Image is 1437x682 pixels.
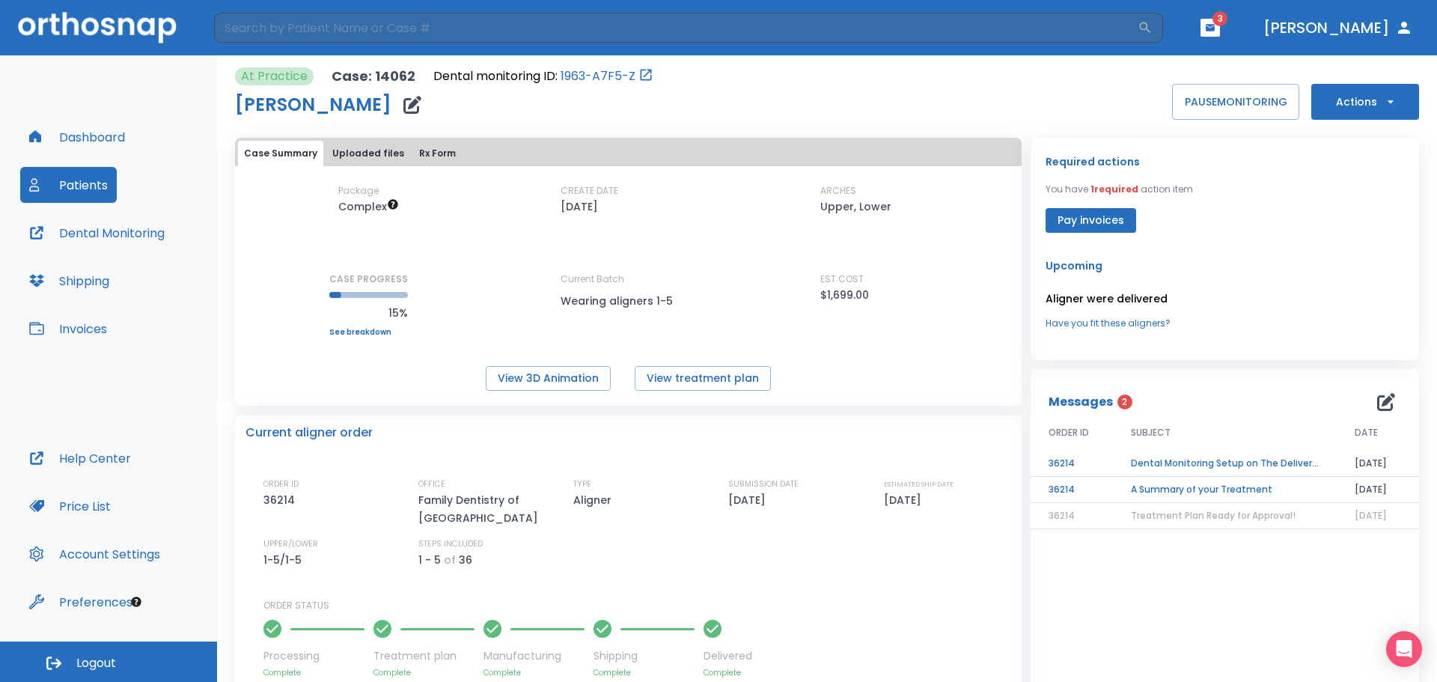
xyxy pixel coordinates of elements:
span: 1 required [1090,183,1138,195]
p: CREATE DATE [561,184,618,198]
span: [DATE] [1355,509,1387,522]
p: ESTIMATED SHIP DATE [884,478,954,491]
p: Complete [373,667,475,678]
span: 2 [1117,395,1132,409]
p: UPPER/LOWER [263,538,318,551]
p: Shipping [594,648,695,664]
a: Have you fit these aligners? [1046,317,1404,330]
button: PAUSEMONITORING [1172,84,1299,120]
p: Current Batch [561,273,695,286]
td: [DATE] [1337,477,1419,503]
p: SUBMISSION DATE [728,478,799,491]
p: [DATE] [884,491,927,509]
p: Aligner were delivered [1046,290,1404,308]
img: Orthosnap [18,12,177,43]
p: Messages [1049,393,1113,411]
p: of [444,551,456,569]
p: $1,699.00 [820,286,869,304]
input: Search by Patient Name or Case # [214,13,1138,43]
span: 36214 [1049,509,1075,522]
p: Upcoming [1046,257,1404,275]
button: Rx Form [413,141,462,166]
button: View 3D Animation [486,366,611,391]
button: Invoices [20,311,116,347]
td: [DATE] [1337,451,1419,477]
p: STEPS INCLUDED [418,538,483,551]
div: tabs [238,141,1019,166]
span: 3 [1212,11,1227,26]
p: Upper, Lower [820,198,891,216]
button: Shipping [20,263,118,299]
p: At Practice [241,67,308,85]
div: Tooltip anchor [129,595,143,609]
p: 36 [459,551,472,569]
p: [DATE] [728,491,771,509]
span: DATE [1355,426,1378,439]
button: Dental Monitoring [20,215,174,251]
button: Patients [20,167,117,203]
p: Dental monitoring ID: [433,67,558,85]
p: CASE PROGRESS [329,273,408,286]
a: See breakdown [329,328,408,337]
button: [PERSON_NAME] [1257,14,1419,41]
td: 36214 [1031,451,1113,477]
button: Help Center [20,440,140,476]
button: Actions [1311,84,1419,120]
p: Complete [594,667,695,678]
button: Dashboard [20,119,134,155]
p: Case: 14062 [332,67,415,85]
p: 36214 [263,491,300,509]
button: View treatment plan [635,366,771,391]
span: Up to 50 Steps (100 aligners) [338,199,399,214]
p: Complete [483,667,585,678]
p: 1-5/1-5 [263,551,307,569]
p: OFFICE [418,478,445,491]
span: SUBJECT [1131,426,1171,439]
p: Current aligner order [245,424,373,442]
button: Account Settings [20,536,169,572]
p: Complete [263,667,364,678]
button: Pay invoices [1046,208,1136,233]
p: 1 - 5 [418,551,441,569]
p: Wearing aligners 1-5 [561,292,695,310]
p: You have action item [1046,183,1193,196]
button: Uploaded files [326,141,410,166]
div: Open Intercom Messenger [1386,631,1422,667]
p: Package [338,184,379,198]
span: Treatment Plan Ready for Approval! [1131,509,1296,522]
span: Logout [76,655,116,672]
p: ORDER ID [263,478,299,491]
td: A Summary of your Treatment [1113,477,1337,503]
p: Family Dentistry of [GEOGRAPHIC_DATA] [418,491,546,527]
button: Price List [20,488,120,524]
p: [DATE] [561,198,598,216]
p: Treatment plan [373,648,475,664]
td: 36214 [1031,477,1113,503]
p: EST COST [820,273,864,286]
button: Case Summary [238,141,323,166]
p: ORDER STATUS [263,599,1011,612]
p: Aligner [573,491,617,509]
div: Open patient in dental monitoring portal [433,67,653,85]
td: Dental Monitoring Setup on The Delivery Day [1113,451,1337,477]
p: 15% [329,304,408,322]
p: ARCHES [820,184,856,198]
p: Delivered [704,648,752,664]
span: ORDER ID [1049,426,1089,439]
p: Manufacturing [483,648,585,664]
button: Preferences [20,584,141,620]
p: Complete [704,667,752,678]
h1: [PERSON_NAME] [235,96,391,114]
a: 1963-A7F5-Z [561,67,635,85]
p: TYPE [573,478,591,491]
p: Processing [263,648,364,664]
